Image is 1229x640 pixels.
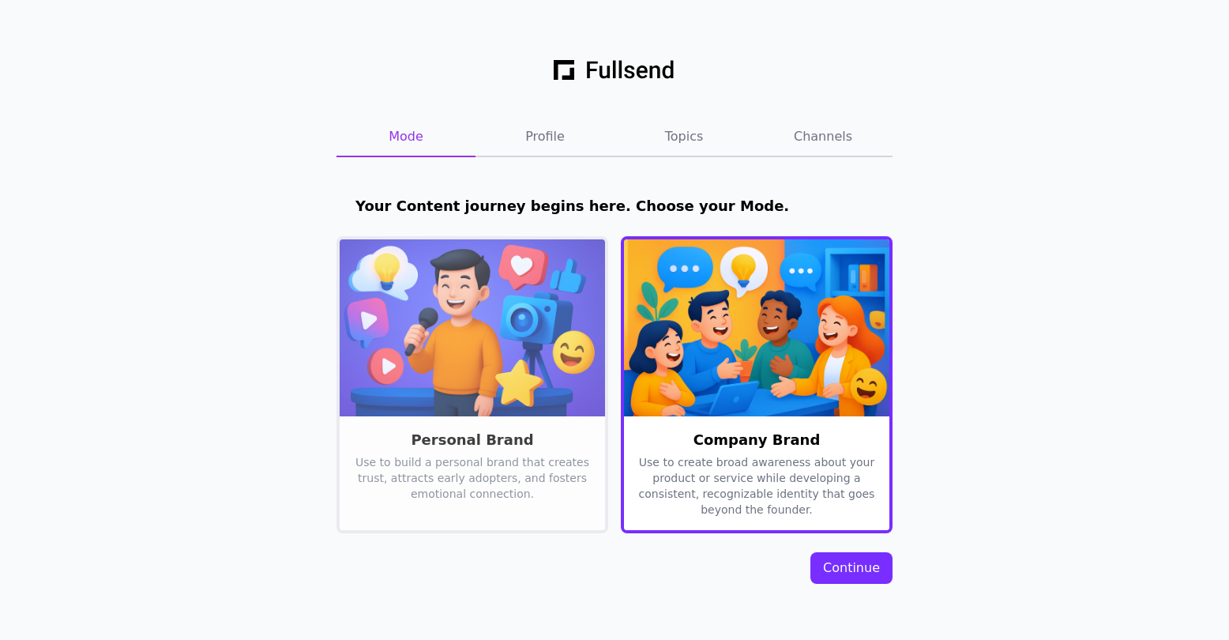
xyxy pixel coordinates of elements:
div: Company Brand [637,429,877,451]
img: Founder Illustration [340,239,605,416]
button: Profile [475,118,614,157]
div: Personal Brand [352,429,592,451]
button: Mode [336,118,475,157]
button: Continue [810,552,893,584]
img: Team Illustration [624,239,889,416]
div: Continue [823,559,880,578]
button: Channels [754,118,893,157]
button: Topics [614,118,754,157]
h1: Your Content journey begins here. Choose your Mode. [336,195,893,217]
